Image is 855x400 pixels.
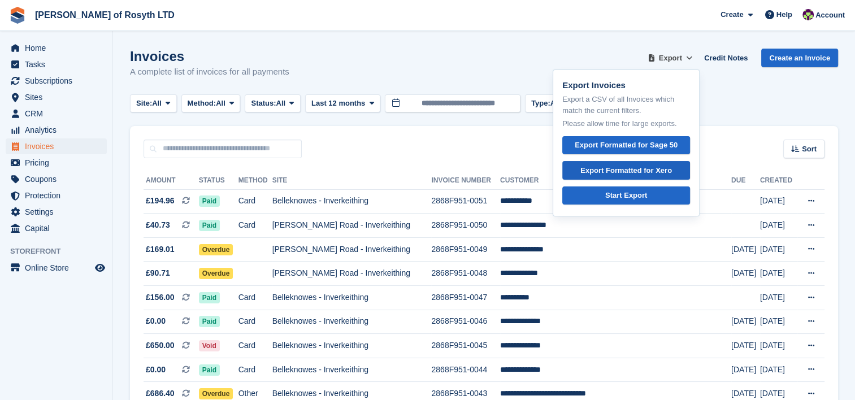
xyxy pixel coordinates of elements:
[238,310,272,334] td: Card
[659,53,682,64] span: Export
[25,260,93,276] span: Online Store
[431,189,500,214] td: 2868F951-0051
[199,268,233,279] span: Overdue
[6,56,107,72] a: menu
[25,40,93,56] span: Home
[311,98,365,109] span: Last 12 months
[188,98,216,109] span: Method:
[431,286,500,310] td: 2868F951-0047
[272,262,432,286] td: [PERSON_NAME] Road - Inverkeithing
[760,189,797,214] td: [DATE]
[550,98,560,109] span: All
[721,9,743,20] span: Create
[10,246,112,257] span: Storefront
[6,122,107,138] a: menu
[25,171,93,187] span: Coupons
[25,73,93,89] span: Subscriptions
[731,237,760,262] td: [DATE]
[272,334,432,358] td: Belleknowes - Inverkeithing
[199,316,220,327] span: Paid
[6,155,107,171] a: menu
[146,340,175,351] span: £650.00
[251,98,276,109] span: Status:
[146,244,175,255] span: £169.01
[238,286,272,310] td: Card
[580,165,672,176] div: Export Formatted for Xero
[276,98,286,109] span: All
[760,358,797,382] td: [DATE]
[731,172,760,190] th: Due
[6,220,107,236] a: menu
[136,98,152,109] span: Site:
[6,171,107,187] a: menu
[25,138,93,154] span: Invoices
[605,190,647,201] div: Start Export
[562,79,690,92] p: Export Invoices
[760,310,797,334] td: [DATE]
[9,7,26,24] img: stora-icon-8386f47178a22dfd0bd8f6a31ec36ba5ce8667c1dd55bd0f319d3a0aa187defe.svg
[31,6,179,24] a: [PERSON_NAME] of Rosyth LTD
[93,261,107,275] a: Preview store
[238,172,272,190] th: Method
[431,172,500,190] th: Invoice Number
[146,195,175,207] span: £194.96
[238,334,272,358] td: Card
[431,358,500,382] td: 2868F951-0044
[760,214,797,238] td: [DATE]
[181,94,241,113] button: Method: All
[25,122,93,138] span: Analytics
[25,106,93,121] span: CRM
[216,98,225,109] span: All
[272,358,432,382] td: Belleknowes - Inverkeithing
[305,94,380,113] button: Last 12 months
[25,89,93,105] span: Sites
[146,219,170,231] span: £40.73
[6,40,107,56] a: menu
[199,220,220,231] span: Paid
[272,286,432,310] td: Belleknowes - Inverkeithing
[146,364,166,376] span: £0.00
[25,220,93,236] span: Capital
[272,172,432,190] th: Site
[199,292,220,303] span: Paid
[272,214,432,238] td: [PERSON_NAME] Road - Inverkeithing
[245,94,300,113] button: Status: All
[431,310,500,334] td: 2868F951-0046
[238,189,272,214] td: Card
[25,188,93,203] span: Protection
[238,358,272,382] td: Card
[575,140,678,151] div: Export Formatted for Sage 50
[525,94,575,113] button: Type: All
[272,189,432,214] td: Belleknowes - Inverkeithing
[760,237,797,262] td: [DATE]
[146,388,175,399] span: £686.40
[272,310,432,334] td: Belleknowes - Inverkeithing
[731,310,760,334] td: [DATE]
[6,260,107,276] a: menu
[238,214,272,238] td: Card
[562,94,690,116] p: Export a CSV of all Invoices which match the current filters.
[199,244,233,255] span: Overdue
[6,188,107,203] a: menu
[6,204,107,220] a: menu
[146,267,170,279] span: £90.71
[760,334,797,358] td: [DATE]
[531,98,550,109] span: Type:
[199,195,220,207] span: Paid
[199,388,233,399] span: Overdue
[562,118,690,129] p: Please allow time for large exports.
[776,9,792,20] span: Help
[152,98,162,109] span: All
[6,73,107,89] a: menu
[760,286,797,310] td: [DATE]
[562,161,690,180] a: Export Formatted for Xero
[146,315,166,327] span: £0.00
[25,204,93,220] span: Settings
[562,186,690,205] a: Start Export
[731,262,760,286] td: [DATE]
[199,364,220,376] span: Paid
[431,262,500,286] td: 2868F951-0048
[272,237,432,262] td: [PERSON_NAME] Road - Inverkeithing
[146,292,175,303] span: £156.00
[760,172,797,190] th: Created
